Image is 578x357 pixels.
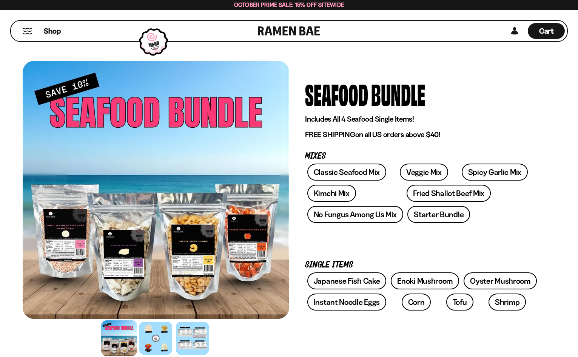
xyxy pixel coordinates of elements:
[391,272,459,289] a: Enoki Mushroom
[539,26,554,36] span: Cart
[307,272,387,289] a: Japanese Fish Cake
[305,130,539,139] p: on all US orders above $40!
[407,206,470,223] a: Starter Bundle
[402,294,431,311] a: Corn
[407,185,491,202] a: Fried Shallot Beef Mix
[528,21,565,41] div: Cart
[305,130,355,139] strong: FREE SHIPPING
[371,80,425,108] div: Bundle
[22,28,32,34] button: Mobile Menu Trigger
[489,294,526,311] a: Shrimp
[305,80,368,108] div: Seafood
[446,294,473,311] a: Tofu
[305,261,539,269] p: Single Items
[307,294,386,311] a: Instant Noodle Eggs
[307,164,386,181] a: Classic Seafood Mix
[305,114,539,124] p: Includes All 4 Seafood Single Items!
[464,272,537,289] a: Oyster Mushroom
[462,164,528,181] a: Spicy Garlic Mix
[44,23,61,39] a: Shop
[234,1,344,8] span: October Prime Sale: 15% off Sitewide
[307,206,403,223] a: No Fungus Among Us Mix
[305,153,539,160] p: Mixes
[44,26,61,36] span: Shop
[307,185,356,202] a: Kimchi Mix
[400,164,448,181] a: Veggie Mix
